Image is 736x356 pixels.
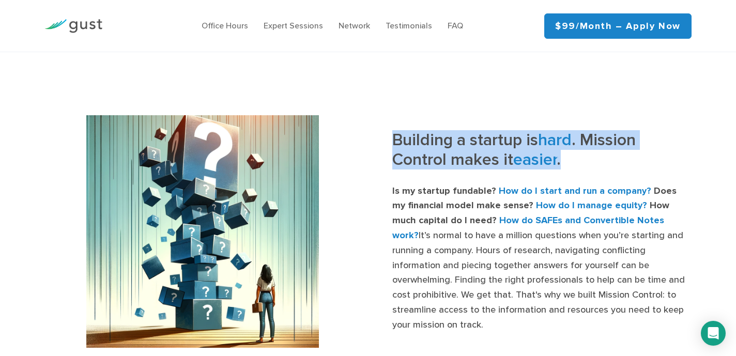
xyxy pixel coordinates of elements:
[392,215,664,241] strong: How do SAFEs and Convertible Notes work?
[339,21,370,30] a: Network
[513,150,557,169] span: easier
[448,21,463,30] a: FAQ
[386,21,432,30] a: Testimonials
[392,184,692,333] p: It’s normal to have a million questions when you’re starting and running a company. Hours of rese...
[44,19,102,33] img: Gust Logo
[499,185,651,196] strong: How do I start and run a company?
[544,13,692,39] a: $99/month – Apply Now
[86,115,319,348] img: Startup founder feeling the pressure of a big stack of unknowns
[538,130,572,150] span: hard
[536,200,647,211] strong: How do I manage equity?
[264,21,323,30] a: Expert Sessions
[392,130,692,177] h3: Building a startup is . Mission Control makes it .
[202,21,248,30] a: Office Hours
[701,321,726,346] div: Open Intercom Messenger
[392,185,496,196] strong: Is my startup fundable?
